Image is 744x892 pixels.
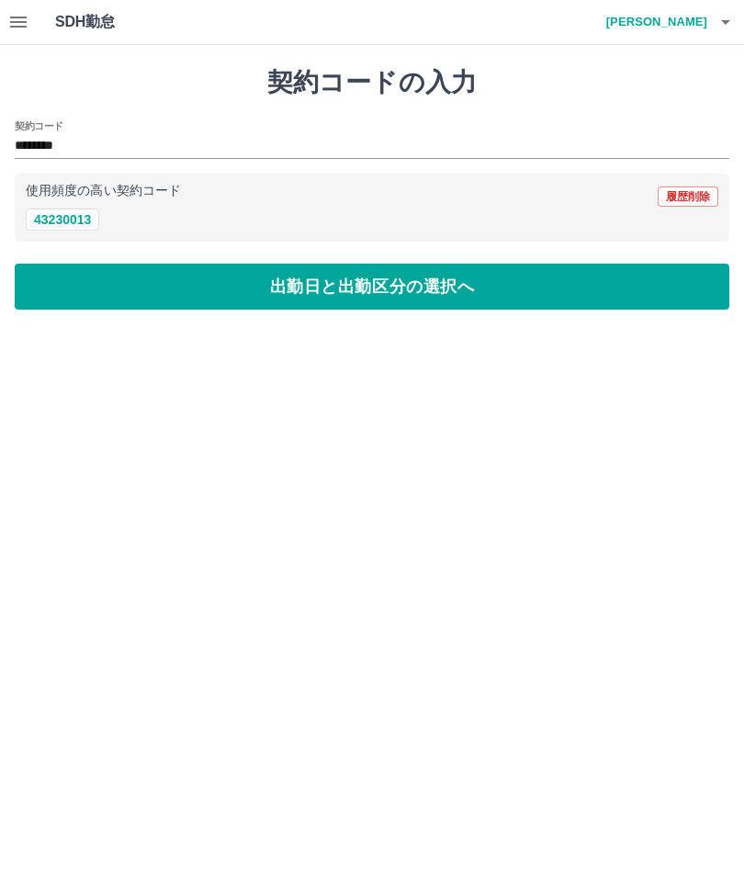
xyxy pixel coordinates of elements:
button: 履歴削除 [658,186,718,207]
h1: 契約コードの入力 [15,67,729,98]
h2: 契約コード [15,119,63,133]
button: 出勤日と出勤区分の選択へ [15,264,729,310]
p: 使用頻度の高い契約コード [26,185,181,198]
button: 43230013 [26,209,99,231]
